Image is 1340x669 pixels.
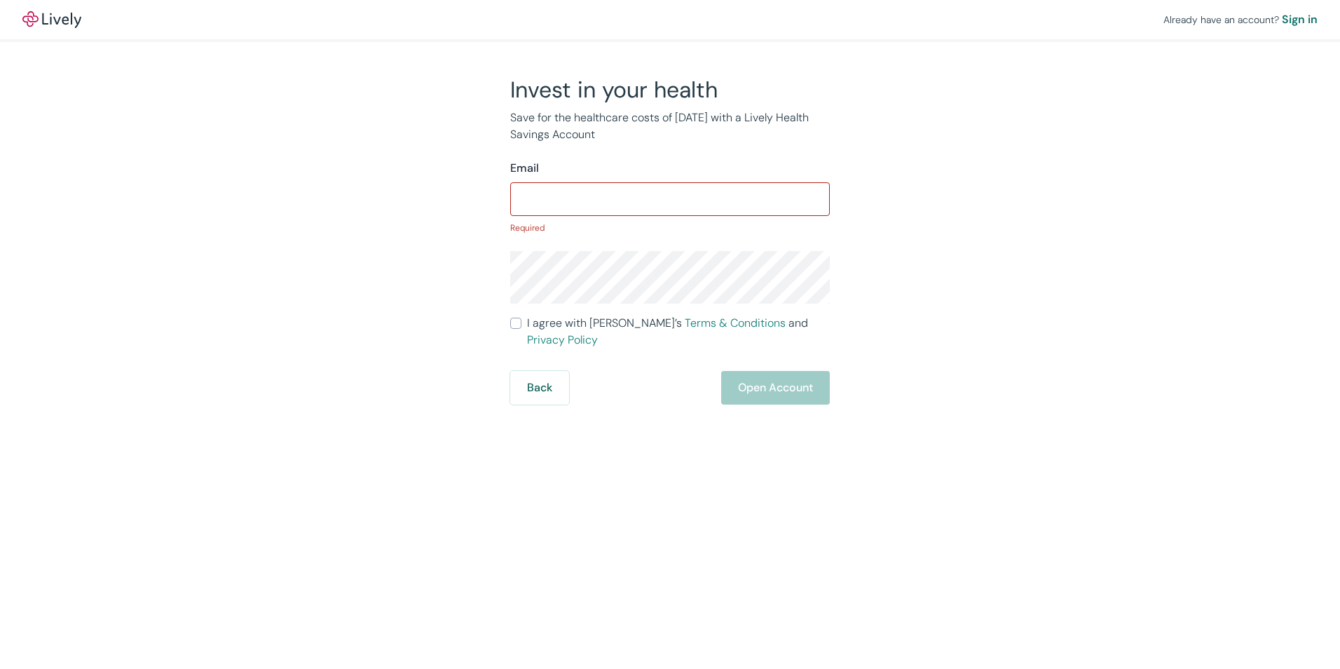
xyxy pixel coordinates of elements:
label: Email [510,160,539,177]
a: Terms & Conditions [685,316,786,330]
p: Save for the healthcare costs of [DATE] with a Lively Health Savings Account [510,109,830,143]
p: Required [510,222,830,234]
a: LivelyLively [22,11,81,28]
button: Back [510,371,569,405]
h2: Invest in your health [510,76,830,104]
span: I agree with [PERSON_NAME]’s and [527,315,830,349]
div: Already have an account? [1163,11,1318,28]
img: Lively [22,11,81,28]
a: Sign in [1282,11,1318,28]
a: Privacy Policy [527,332,598,347]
